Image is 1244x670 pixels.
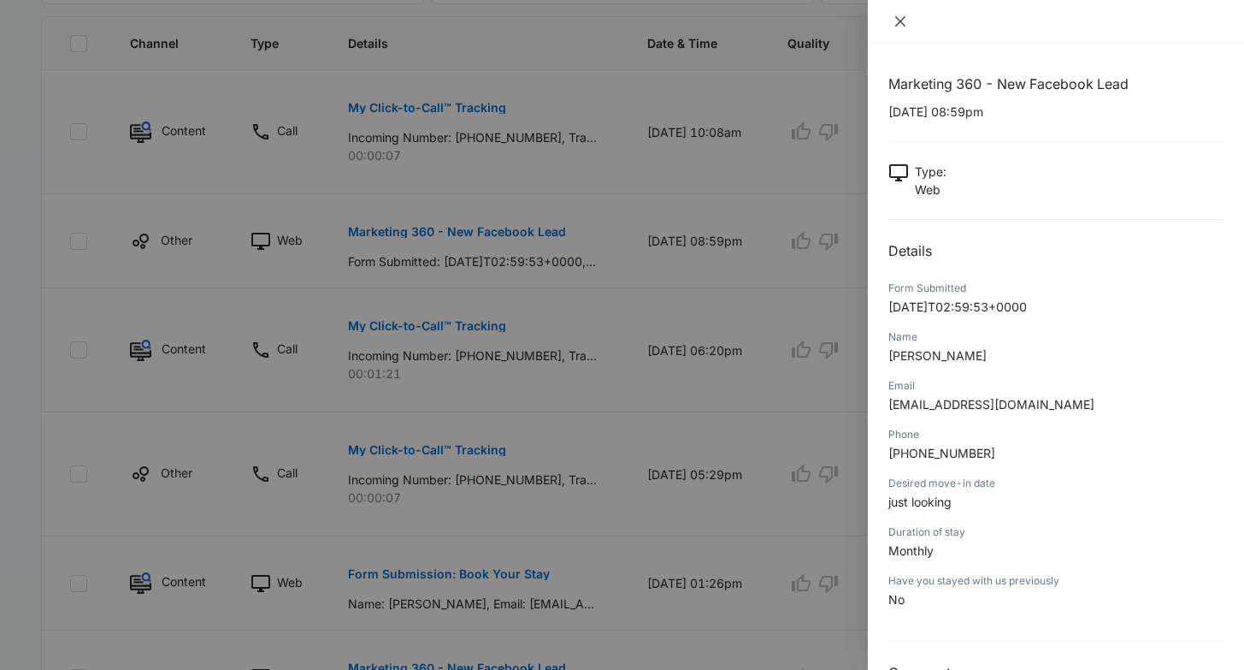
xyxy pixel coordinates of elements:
div: Phone [888,427,1223,442]
h2: Details [888,240,1223,261]
span: close [893,15,907,28]
div: Have you stayed with us previously [888,573,1223,589]
span: Monthly [888,543,934,558]
p: [DATE] 08:59pm [888,103,1223,121]
div: Name [888,329,1223,345]
div: Email [888,378,1223,394]
span: No [888,592,905,607]
p: Type : [915,163,946,181]
div: Desired move-in date [888,476,1223,491]
h1: Marketing 360 - New Facebook Lead [888,74,1223,94]
button: Close [888,14,912,29]
span: [DATE]T02:59:53+0000 [888,299,1027,314]
span: [EMAIL_ADDRESS][DOMAIN_NAME] [888,397,1094,412]
div: Duration of stay [888,525,1223,540]
div: Form Submitted [888,281,1223,296]
p: Web [915,181,946,199]
span: [PHONE_NUMBER] [888,446,995,460]
span: just looking [888,495,952,509]
span: [PERSON_NAME] [888,348,987,363]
